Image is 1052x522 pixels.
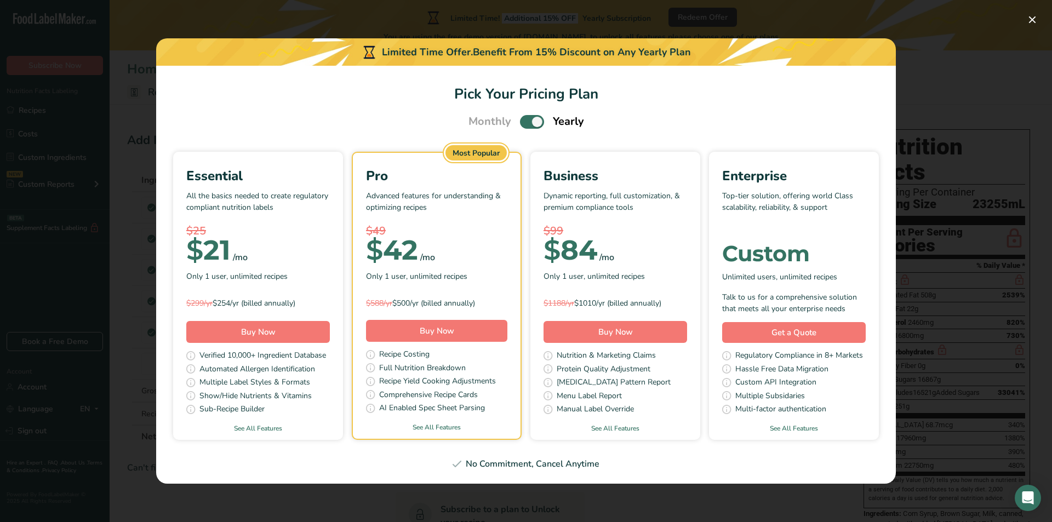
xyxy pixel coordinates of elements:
[366,190,507,223] p: Advanced features for understanding & optimizing recipes
[445,145,507,160] div: Most Popular
[420,325,454,336] span: Buy Now
[199,349,326,363] span: Verified 10,000+ Ingredient Database
[366,298,392,308] span: $588/yr
[735,376,816,390] span: Custom API Integration
[169,83,883,105] h1: Pick Your Pricing Plan
[366,233,383,267] span: $
[722,291,866,314] div: Talk to us for a comprehensive solution that meets all your enterprise needs
[199,376,310,390] span: Multiple Label Styles & Formats
[544,190,687,223] p: Dynamic reporting, full customization, & premium compliance tools
[186,223,330,239] div: $25
[599,251,614,264] div: /mo
[379,348,430,362] span: Recipe Costing
[366,297,507,309] div: $500/yr (billed annually)
[544,321,687,343] button: Buy Now
[709,423,879,433] a: See All Features
[186,298,213,308] span: $299/yr
[186,297,330,309] div: $254/yr (billed annually)
[186,321,330,343] button: Buy Now
[199,363,315,377] span: Automated Allergen Identification
[544,298,574,308] span: $1188/yr
[186,190,330,223] p: All the basics needed to create regulatory compliant nutrition labels
[366,320,507,342] button: Buy Now
[722,166,866,186] div: Enterprise
[722,322,866,343] a: Get a Quote
[544,239,597,261] div: 84
[544,166,687,186] div: Business
[1015,485,1041,511] div: Open Intercom Messenger
[473,45,691,60] div: Benefit From 15% Discount on Any Yearly Plan
[722,271,837,283] span: Unlimited users, unlimited recipes
[557,390,622,404] span: Menu Label Report
[468,113,511,130] span: Monthly
[544,223,687,239] div: $99
[379,402,485,416] span: AI Enabled Spec Sheet Parsing
[199,390,312,404] span: Show/Hide Nutrients & Vitamins
[366,271,467,282] span: Only 1 user, unlimited recipes
[735,403,826,417] span: Multi-factor authentication
[233,251,248,264] div: /mo
[169,457,883,471] div: No Commitment, Cancel Anytime
[186,239,231,261] div: 21
[186,166,330,186] div: Essential
[735,349,863,363] span: Regulatory Compliance in 8+ Markets
[379,389,478,403] span: Comprehensive Recipe Cards
[557,363,650,377] span: Protein Quality Adjustment
[722,190,866,223] p: Top-tier solution, offering world Class scalability, reliability, & support
[735,363,828,377] span: Hassle Free Data Migration
[173,423,343,433] a: See All Features
[156,38,896,66] div: Limited Time Offer.
[366,223,507,239] div: $49
[598,326,633,337] span: Buy Now
[420,251,435,264] div: /mo
[199,403,265,417] span: Sub-Recipe Builder
[557,403,634,417] span: Manual Label Override
[379,362,466,376] span: Full Nutrition Breakdown
[530,423,700,433] a: See All Features
[771,326,816,339] span: Get a Quote
[722,243,866,265] div: Custom
[186,271,288,282] span: Only 1 user, unlimited recipes
[544,233,561,267] span: $
[544,271,645,282] span: Only 1 user, unlimited recipes
[353,422,521,432] a: See All Features
[553,113,584,130] span: Yearly
[557,349,656,363] span: Nutrition & Marketing Claims
[186,233,203,267] span: $
[379,375,496,389] span: Recipe Yield Cooking Adjustments
[366,239,418,261] div: 42
[735,390,805,404] span: Multiple Subsidaries
[366,166,507,186] div: Pro
[241,326,276,337] span: Buy Now
[557,376,671,390] span: [MEDICAL_DATA] Pattern Report
[544,297,687,309] div: $1010/yr (billed annually)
